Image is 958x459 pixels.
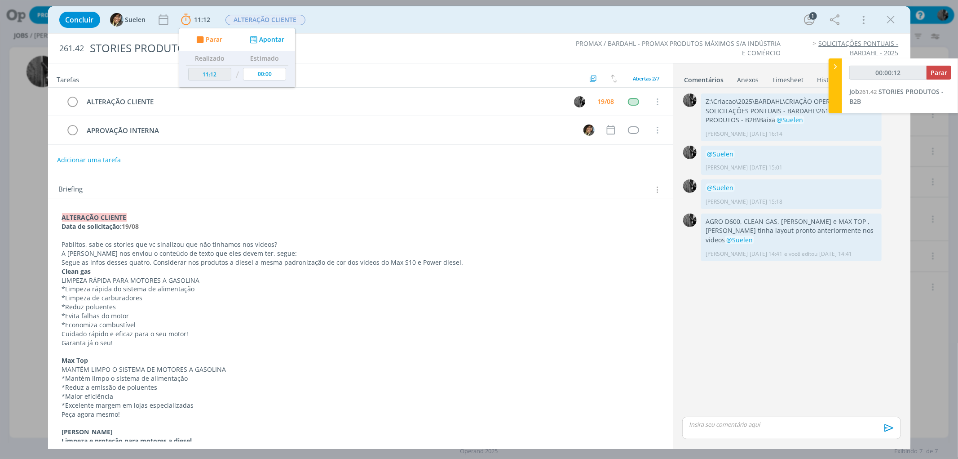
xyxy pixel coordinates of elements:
[706,217,877,245] p: AGRO D600, CLEAN GAS, [PERSON_NAME] e MAX TOP , [PERSON_NAME] tinha layout pronto anteriormente n...
[706,250,748,258] p: [PERSON_NAME]
[683,146,697,159] img: P
[83,125,575,136] div: APROVAÇÃO INTERNA
[62,356,88,365] strong: Max Top
[62,401,659,410] p: *Excelente margem em lojas especializadas
[186,51,234,66] th: Realizado
[684,71,724,85] a: Comentários
[62,410,659,419] p: Peça agora mesmo!
[574,96,585,107] img: P
[62,285,659,294] p: *Limpeza rápida do sistema de alimentação
[683,94,697,107] img: P
[777,116,803,124] span: @Suelen
[737,76,759,85] div: Anexos
[62,330,659,339] p: Cuidado rápido e eficaz para o seu motor!
[931,68,947,77] span: Parar
[62,303,659,312] p: *Reduz poluentes
[683,179,697,193] img: P
[122,222,139,231] strong: 19/08
[241,51,288,66] th: Estimado
[62,213,127,222] strong: ALTERAÇÃO CLIENTE
[205,36,222,43] span: Parar
[573,95,587,108] button: P
[179,28,296,88] ul: 11:12
[706,130,748,138] p: [PERSON_NAME]
[125,17,146,23] span: Suelen
[583,125,595,136] img: S
[62,222,122,231] strong: Data de solicitação:
[819,39,899,57] a: SOLICITAÇÕES PONTUAIS - BARDAHL - 2025
[707,183,733,192] span: @Suelen
[62,365,659,374] p: MANTÉM LIMPO O SISTEMA DE MOTORES A GASOLINA
[707,150,733,158] span: @Suelen
[59,184,83,196] span: Briefing
[62,374,659,383] p: *Mantém limpo o sistema de alimentação
[57,73,79,84] span: Tarefas
[576,39,781,57] a: PROMAX / BARDAHL - PROMAX PRODUTOS MÁXIMOS S/A INDÚSTRIA E COMÉRCIO
[110,13,124,27] img: S
[194,15,211,24] span: 11:12
[194,35,222,45] button: Parar
[683,214,697,227] img: P
[809,12,817,20] div: 1
[726,236,753,244] span: @Suelen
[706,164,748,172] p: [PERSON_NAME]
[86,37,545,59] div: STORIES PRODUTOS - B2B
[225,14,306,26] button: ALTERAÇÃO CLIENTE
[62,249,659,258] p: A [PERSON_NAME] nos enviou o conteúdo de texto que eles devem ter, segue:
[819,250,852,258] span: [DATE] 14:41
[83,96,566,107] div: ALTERAÇÃO CLIENTE
[583,123,596,137] button: S
[772,71,804,85] a: Timesheet
[849,87,944,106] a: Job261.42STORIES PRODUTOS - B2B
[706,97,877,125] p: Z:\Criacao\2025\BARDAHL\CRIAÇÃO OPERAND\261 - SOLICITAÇÕES PONTUAIS - BARDAHL\261.42 - STORIES PR...
[62,294,659,303] p: *Limpeza de carburadores
[62,383,659,392] p: *Reduz a emissão de poluentes
[62,240,659,249] p: Pablitos, sabe os stories que vc sinalizou que não tinhamos nos vídeos?
[859,88,877,96] span: 261.42
[233,66,241,84] td: /
[62,267,91,276] strong: Clean gas
[750,250,782,258] span: [DATE] 14:41
[57,152,121,168] button: Adicionar uma tarefa
[750,130,782,138] span: [DATE] 16:14
[784,250,817,258] span: e você editou
[62,321,659,330] p: *Economiza combustível
[60,44,84,53] span: 261.42
[849,87,944,106] span: STORIES PRODUTOS - B2B
[62,258,659,267] p: Segue as infos desses quatro. Considerar nos produtos a diesel a mesma padronização de cor dos ví...
[66,16,94,23] span: Concluir
[62,312,659,321] p: *Evita falhas do motor
[59,12,100,28] button: Concluir
[247,35,284,45] button: Apontar
[62,392,659,401] p: *Maior eficiência
[62,276,659,285] p: LIMPEZA RÁPIDA PARA MOTORES A GASOLINA
[48,6,910,449] div: dialog
[225,15,305,25] span: ALTERAÇÃO CLIENTE
[62,339,659,348] p: Garanta já o seu!
[611,75,617,83] img: arrow-down-up.svg
[706,198,748,206] p: [PERSON_NAME]
[110,13,146,27] button: SSuelen
[927,66,951,80] button: Parar
[817,71,844,85] a: Histórico
[802,13,817,27] button: 1
[179,13,213,27] button: 11:12
[62,437,192,445] strong: Limpeza e proteção para motores a diesel
[750,164,782,172] span: [DATE] 15:01
[598,98,614,105] div: 19/08
[62,428,113,436] strong: [PERSON_NAME]
[633,75,660,82] span: Abertas 2/7
[750,198,782,206] span: [DATE] 15:18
